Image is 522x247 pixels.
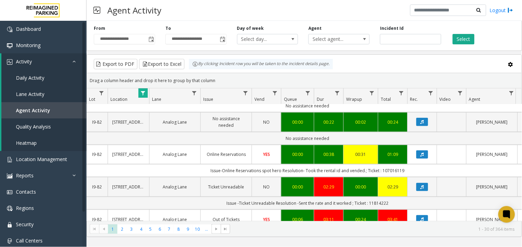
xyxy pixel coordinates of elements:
span: Page 4 [136,224,146,234]
button: Export to PDF [94,59,137,69]
a: Queue Filter Menu [303,88,313,98]
span: Page 6 [155,224,164,234]
a: 02:29 [318,184,339,190]
span: Video [440,96,451,102]
img: pageIcon [93,2,100,19]
a: Vend Filter Menu [270,88,280,98]
span: Wrapup [346,96,362,102]
a: [STREET_ADDRESS] [112,151,145,158]
a: NO [256,184,277,190]
label: From [94,25,105,32]
span: Page 11 [202,224,211,234]
img: 'icon' [7,206,12,211]
img: 'icon' [7,238,12,244]
a: Ticket Unreadable [205,184,247,190]
span: Issue [203,96,213,102]
a: Lot Filter Menu [97,88,106,98]
a: 00:02 [348,119,374,125]
a: Lane Activity [1,86,87,102]
div: 00:06 [286,216,310,223]
div: By clicking Incident row you will be taken to the incident details page. [189,59,333,69]
div: 02:29 [382,184,403,190]
span: Toggle popup [219,34,226,44]
span: Security [16,221,34,228]
span: Location Management [16,156,67,162]
span: NO [263,119,270,125]
a: Total Filter Menu [397,88,406,98]
button: Export to Excel [139,59,184,69]
a: 00:31 [348,151,374,158]
img: infoIcon.svg [192,61,198,67]
a: 00:24 [382,119,403,125]
span: Page 5 [146,224,155,234]
label: Incident Id [380,25,404,32]
span: Contacts [16,188,36,195]
a: Lane Filter Menu [190,88,199,98]
span: Call Centers [16,237,43,244]
a: Quality Analysis [1,118,87,135]
a: Video Filter Menu [456,88,465,98]
a: [PERSON_NAME] [471,184,513,190]
a: YES [256,216,277,223]
span: Dashboard [16,26,41,32]
span: Page 2 [117,224,127,234]
span: Go to the last page [221,224,230,234]
a: [PERSON_NAME] [471,119,513,125]
span: Total [381,96,391,102]
span: Location [110,96,127,102]
a: [PERSON_NAME] [471,216,513,223]
label: Agent [308,25,322,32]
a: No assistance needed [205,115,247,129]
a: [STREET_ADDRESS] [112,216,145,223]
span: Daily Activity [16,74,44,81]
a: NO [256,119,277,125]
span: Select agent... [309,34,357,44]
a: 00:00 [286,119,310,125]
a: 03:11 [318,216,339,223]
a: Location Filter Menu [138,88,148,98]
a: Analog Lane [154,119,196,125]
img: logout [508,7,513,14]
span: Rec. [410,96,418,102]
span: Page 9 [183,224,192,234]
span: YES [263,151,270,157]
h3: Agent Activity [104,2,165,19]
div: 03:41 [382,216,403,223]
a: Daily Activity [1,70,87,86]
span: Page 1 [108,224,117,234]
a: Dur Filter Menu [333,88,342,98]
a: Out of Tickets [205,216,247,223]
a: Logout [490,7,513,14]
span: Monitoring [16,42,40,48]
a: Activity [1,53,87,70]
img: 'icon' [7,43,12,48]
span: Lane Activity [16,91,44,97]
a: Analog Lane [154,151,196,158]
a: I9-82 [91,151,103,158]
a: I9-82 [91,119,103,125]
a: 00:38 [318,151,339,158]
kendo-pager-info: 1 - 30 of 364 items [234,226,515,232]
label: Day of week [237,25,264,32]
img: 'icon' [7,59,12,65]
div: 00:00 [286,151,310,158]
img: 'icon' [7,157,12,162]
a: Analog Lane [154,184,196,190]
a: 00:24 [348,216,374,223]
a: 00:00 [348,184,374,190]
div: Data table [87,88,522,221]
a: I9-82 [91,184,103,190]
span: Dur [317,96,324,102]
div: Drag a column header and drop it here to group by that column [87,74,522,87]
a: 00:22 [318,119,339,125]
span: Heatmap [16,140,37,146]
img: 'icon' [7,27,12,32]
